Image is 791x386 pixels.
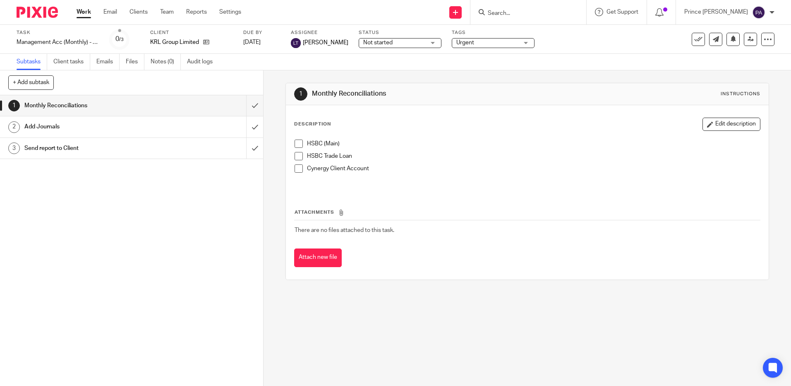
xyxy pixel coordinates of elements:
[119,37,124,42] small: /3
[219,8,241,16] a: Settings
[17,29,99,36] label: Task
[115,34,124,44] div: 0
[363,40,393,46] span: Not started
[243,29,280,36] label: Due by
[8,121,20,133] div: 2
[295,210,334,215] span: Attachments
[186,8,207,16] a: Reports
[17,54,47,70] a: Subtasks
[294,248,342,267] button: Attach new file
[752,6,765,19] img: svg%3E
[291,38,301,48] img: svg%3E
[8,142,20,154] div: 3
[17,38,99,46] div: Management Acc (Monthly) - KRL Group Limited
[8,100,20,111] div: 1
[129,8,148,16] a: Clients
[606,9,638,15] span: Get Support
[294,87,307,101] div: 1
[126,54,144,70] a: Files
[187,54,219,70] a: Audit logs
[8,75,54,89] button: + Add subtask
[303,39,348,47] span: [PERSON_NAME]
[24,142,167,154] h1: Send report to Client
[24,121,167,133] h1: Add Journals
[103,8,117,16] a: Email
[294,121,331,128] p: Description
[151,54,181,70] a: Notes (0)
[359,29,441,36] label: Status
[53,54,90,70] a: Client tasks
[243,39,261,45] span: [DATE]
[452,29,535,36] label: Tags
[24,99,167,112] h1: Monthly Reconciliations
[150,29,233,36] label: Client
[17,7,58,18] img: Pixie
[702,118,760,131] button: Edit description
[684,8,748,16] p: Prince [PERSON_NAME]
[307,164,760,173] p: Cynergy Client Account
[291,29,348,36] label: Assignee
[721,91,760,97] div: Instructions
[312,89,545,98] h1: Monthly Reconciliations
[456,40,474,46] span: Urgent
[150,38,199,46] p: KRL Group Limited
[487,10,561,17] input: Search
[307,152,760,160] p: HSBC Trade Loan
[295,227,394,233] span: There are no files attached to this task.
[77,8,91,16] a: Work
[96,54,120,70] a: Emails
[160,8,174,16] a: Team
[307,140,760,148] p: HSBC (Main)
